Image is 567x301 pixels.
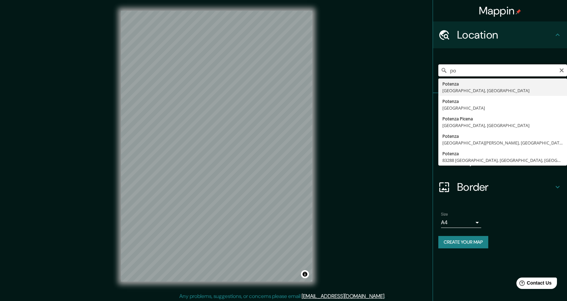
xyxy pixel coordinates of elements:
a: [EMAIL_ADDRESS][DOMAIN_NAME] [302,293,384,300]
img: pin-icon.png [516,9,521,14]
div: . [385,292,386,300]
div: Pins [433,93,567,120]
input: Pick your city or area [438,64,567,76]
label: Size [441,212,448,217]
div: . [386,292,388,300]
div: Layout [433,147,567,174]
div: Potenza [442,80,563,87]
h4: Layout [457,154,554,167]
button: Create your map [438,236,488,248]
div: Potenza [442,98,563,105]
canvas: Map [121,11,312,282]
div: Potenza Picena [442,115,563,122]
div: [GEOGRAPHIC_DATA], [GEOGRAPHIC_DATA] [442,122,563,129]
div: Potenza [442,133,563,139]
h4: Location [457,28,554,42]
div: [GEOGRAPHIC_DATA][PERSON_NAME], [GEOGRAPHIC_DATA][PERSON_NAME] 2970000, [GEOGRAPHIC_DATA] [442,139,563,146]
h4: Border [457,180,554,194]
div: [GEOGRAPHIC_DATA], [GEOGRAPHIC_DATA] [442,87,563,94]
div: Style [433,120,567,147]
p: Any problems, suggestions, or concerns please email . [179,292,385,300]
iframe: Help widget launcher [507,275,560,294]
div: Border [433,174,567,200]
div: Location [433,21,567,48]
div: A4 [441,217,481,228]
div: Potenza [442,150,563,157]
button: Toggle attribution [301,270,309,278]
button: Clear [559,67,564,73]
div: [GEOGRAPHIC_DATA] [442,105,563,111]
div: 83288 [GEOGRAPHIC_DATA], [GEOGRAPHIC_DATA], [GEOGRAPHIC_DATA] [442,157,563,164]
h4: Mappin [479,4,521,17]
